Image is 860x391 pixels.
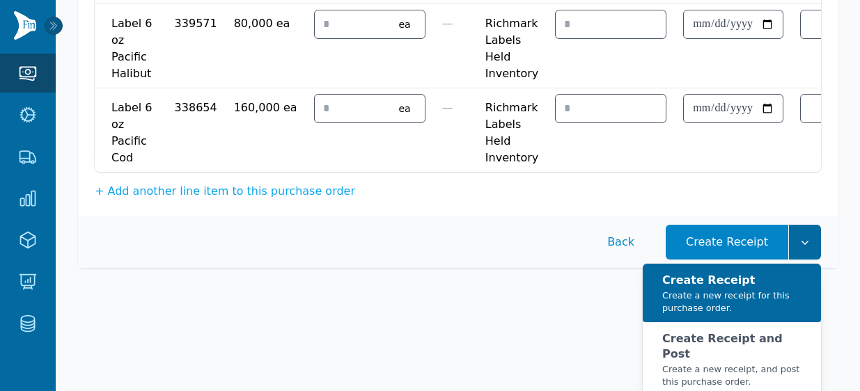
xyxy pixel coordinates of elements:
span: — [442,17,453,30]
div: ea [393,17,416,31]
button: Back [587,225,655,260]
span: — [442,101,453,114]
span: Label 6 oz Pacific Halibut [111,10,158,82]
span: 80,000 ea [234,10,297,32]
span: Richmark Labels Held Inventory [485,10,538,82]
button: + Add another line item to this purchase order [95,183,355,200]
span: 160,000 ea [234,94,297,116]
span: Richmark Labels Held Inventory [485,94,538,166]
div: ea [393,102,416,115]
small: Create a new receipt, and post this purchase order. [662,363,802,388]
button: Create Receipt [666,225,788,260]
small: Create a new receipt for this purchase order. [662,289,802,314]
td: 338654 [166,88,226,173]
img: Finventory [14,11,36,40]
strong: Create Receipt [662,273,755,287]
td: 339571 [166,4,226,88]
span: Label 6 oz Pacific Cod [111,94,158,166]
strong: Create Receipt and Post [662,332,783,360]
